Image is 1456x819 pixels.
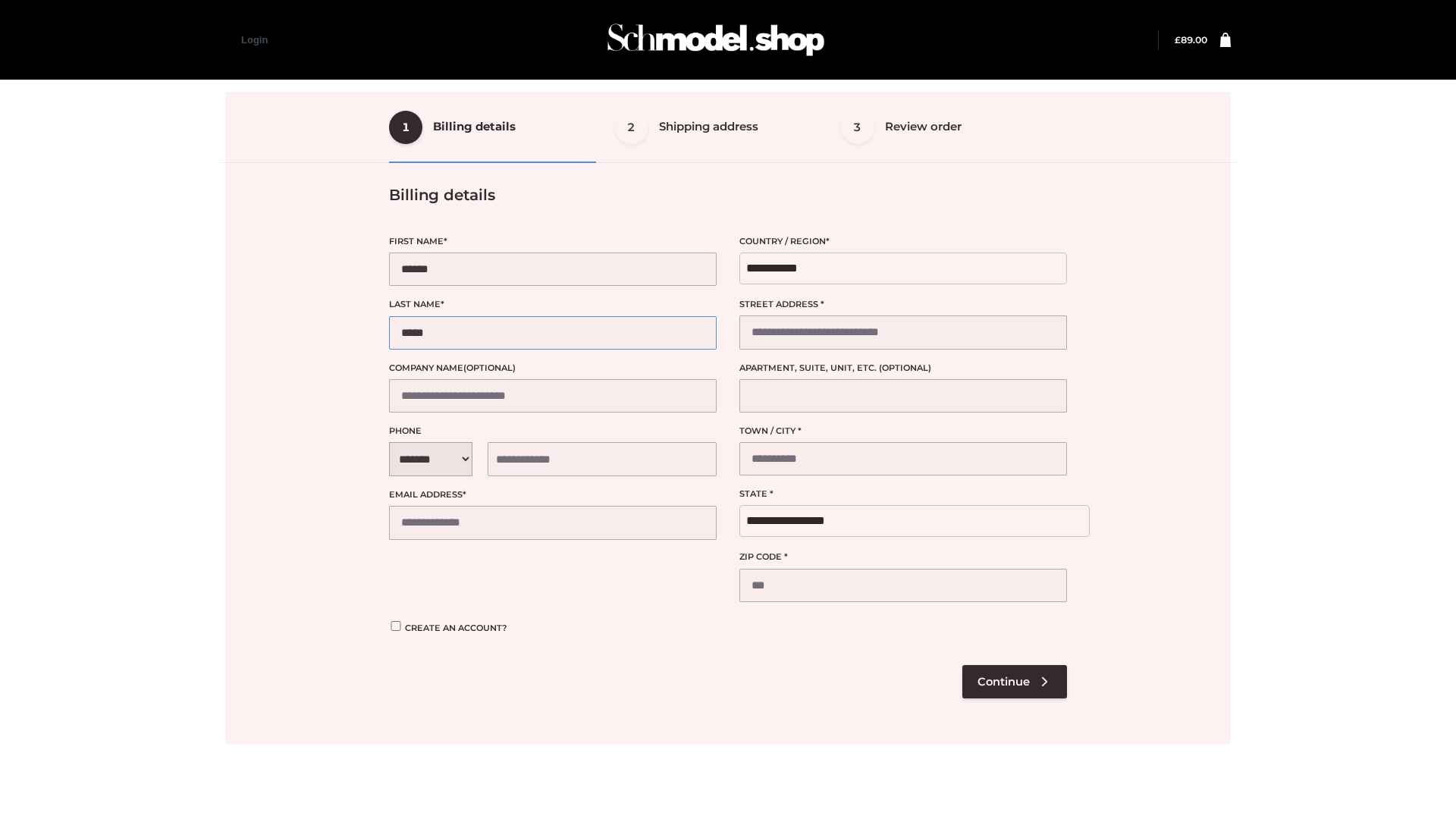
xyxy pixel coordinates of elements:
bdi: 89.00 [1175,34,1207,45]
span: £ [1175,34,1181,45]
a: £89.00 [1175,34,1207,45]
a: Login [241,34,268,45]
img: Schmodel Admin 964 [602,10,830,70]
